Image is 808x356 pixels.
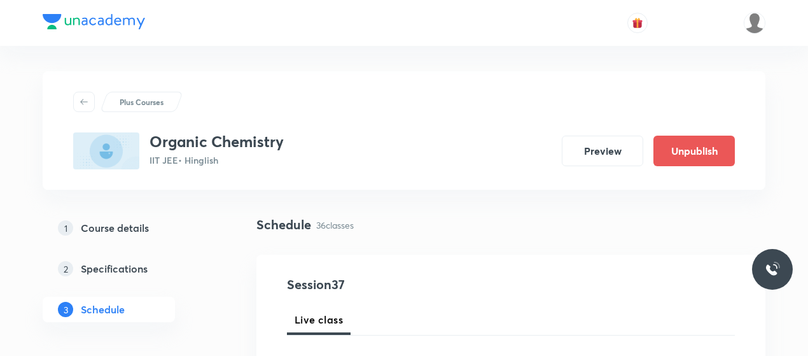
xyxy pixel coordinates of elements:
img: avatar [632,17,643,29]
h4: Session 37 [287,275,519,294]
a: Company Logo [43,14,145,32]
img: ttu [765,262,780,277]
p: 2 [58,261,73,276]
h5: Course details [81,220,149,236]
img: Dhirendra singh [744,12,765,34]
img: F3335E97-CF89-43B9-9DBC-726823236BA4_plus.png [73,132,139,169]
p: 3 [58,302,73,317]
h3: Organic Chemistry [150,132,284,151]
a: 2Specifications [43,256,216,281]
button: Preview [562,136,643,166]
h5: Schedule [81,302,125,317]
button: Unpublish [653,136,735,166]
h5: Specifications [81,261,148,276]
span: Live class [295,312,343,327]
img: Company Logo [43,14,145,29]
p: Plus Courses [120,96,164,108]
button: avatar [627,13,648,33]
a: 1Course details [43,215,216,241]
p: 36 classes [316,218,354,232]
p: 1 [58,220,73,236]
p: IIT JEE • Hinglish [150,153,284,167]
h4: Schedule [256,215,311,234]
